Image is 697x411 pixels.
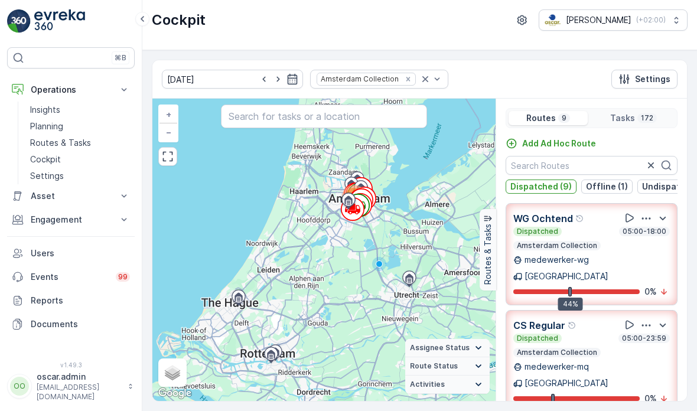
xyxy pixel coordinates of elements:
p: Settings [635,73,670,85]
img: logo [7,9,31,33]
p: WG Ochtend [513,211,573,226]
p: Insights [30,104,60,116]
p: Routes [526,112,556,124]
span: v 1.49.3 [7,361,135,368]
p: Add Ad Hoc Route [522,138,596,149]
img: basis-logo_rgb2x.png [544,14,561,27]
a: Cockpit [25,151,135,168]
div: OO [10,377,29,396]
input: dd/mm/yyyy [162,70,303,89]
div: Remove Amsterdam Collection [402,74,415,84]
p: oscar.admin [37,371,122,383]
a: Settings [25,168,135,184]
p: Settings [30,170,64,182]
p: Offline (1) [586,181,628,193]
span: − [166,127,172,137]
summary: Route Status [405,357,490,376]
input: Search Routes [506,156,678,175]
a: Layers [159,360,185,386]
p: [EMAIL_ADDRESS][DOMAIN_NAME] [37,383,122,402]
button: OOoscar.admin[EMAIL_ADDRESS][DOMAIN_NAME] [7,371,135,402]
span: Activities [410,380,445,389]
p: Routes & Tasks [482,224,494,285]
div: Amsterdam Collection [317,73,400,84]
p: medewerker-mq [525,361,589,373]
p: Dispatched [516,334,559,343]
a: Events99 [7,265,135,289]
p: ( +02:00 ) [636,15,666,25]
div: 44% [558,298,583,311]
div: 172 [342,185,366,208]
p: CS Regular [513,318,565,332]
p: medewerker-wg [525,254,589,266]
div: Help Tooltip Icon [575,214,585,223]
p: Cockpit [30,154,61,165]
a: Reports [7,289,135,312]
button: Offline (1) [581,180,633,194]
a: Open this area in Google Maps (opens a new window) [155,386,194,401]
p: 05:00-18:00 [621,227,667,236]
p: Routes & Tasks [30,137,91,149]
p: 05:00-23:59 [621,334,667,343]
p: Amsterdam Collection [516,348,598,357]
summary: Activities [405,376,490,394]
p: Dispatched [516,227,559,236]
span: Route Status [410,361,458,371]
p: 172 [640,113,654,123]
a: Routes & Tasks [25,135,135,151]
button: Settings [611,70,678,89]
a: Users [7,242,135,265]
img: Google [155,386,194,401]
p: Planning [30,120,63,132]
a: Zoom In [159,106,177,123]
a: Insights [25,102,135,118]
p: Operations [31,84,111,96]
p: 9 [561,113,568,123]
p: Documents [31,318,130,330]
p: 0 % [644,286,657,298]
button: Asset [7,184,135,208]
a: Add Ad Hoc Route [506,138,596,149]
p: Cockpit [152,11,206,30]
p: Amsterdam Collection [516,241,598,250]
p: 0 % [644,393,657,405]
a: Planning [25,118,135,135]
p: [PERSON_NAME] [566,14,631,26]
a: Zoom Out [159,123,177,141]
p: Events [31,271,109,283]
p: Dispatched (9) [510,181,572,193]
p: Engagement [31,214,111,226]
span: Assignee Status [410,343,470,353]
p: Reports [31,295,130,306]
input: Search for tasks or a location [221,105,427,128]
button: [PERSON_NAME](+02:00) [539,9,688,31]
p: [GEOGRAPHIC_DATA] [525,270,608,282]
p: Users [31,247,130,259]
a: Documents [7,312,135,336]
summary: Assignee Status [405,339,490,357]
button: Dispatched (9) [506,180,577,194]
span: + [166,109,171,119]
p: 99 [118,272,128,282]
button: Operations [7,78,135,102]
p: ⌘B [115,53,126,63]
div: Help Tooltip Icon [568,321,577,330]
p: [GEOGRAPHIC_DATA] [525,377,608,389]
p: Asset [31,190,111,202]
p: Tasks [610,112,635,124]
button: Engagement [7,208,135,231]
img: logo_light-DOdMpM7g.png [34,9,85,33]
